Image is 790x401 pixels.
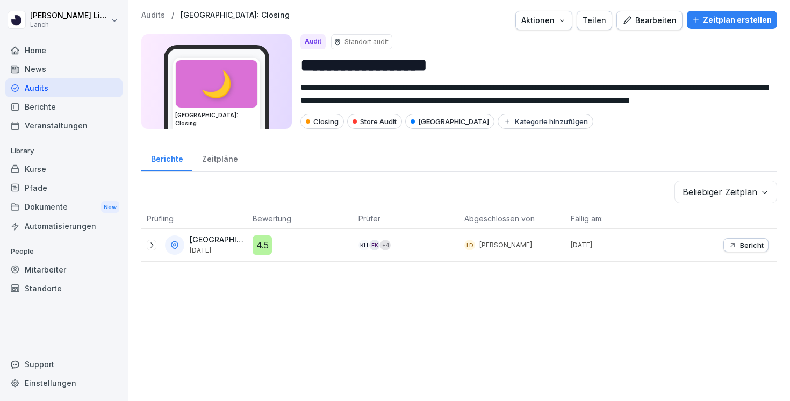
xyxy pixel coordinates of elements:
a: DokumenteNew [5,197,123,217]
p: Standort audit [344,37,389,47]
div: Support [5,355,123,374]
div: Store Audit [347,114,402,129]
div: [GEOGRAPHIC_DATA] [405,114,494,129]
a: Pfade [5,178,123,197]
p: People [5,243,123,260]
p: [PERSON_NAME] Liebhold [30,11,109,20]
div: Dokumente [5,197,123,217]
div: Audit [300,34,326,49]
a: Automatisierungen [5,217,123,235]
p: Abgeschlossen von [464,213,559,224]
p: [DATE] [190,247,245,254]
p: [DATE] [571,240,671,250]
div: 🌙 [176,60,257,108]
div: Closing [300,114,344,129]
div: Kategorie hinzufügen [503,117,588,126]
p: [PERSON_NAME] [479,240,532,250]
a: Mitarbeiter [5,260,123,279]
p: Bericht [740,241,764,249]
a: [GEOGRAPHIC_DATA]: Closing [181,11,290,20]
p: [GEOGRAPHIC_DATA] [190,235,245,245]
th: Prüfer [353,209,459,229]
h3: [GEOGRAPHIC_DATA]: Closing [175,111,258,127]
p: Lanch [30,21,109,28]
button: Zeitplan erstellen [687,11,777,29]
div: LD [464,240,475,250]
p: Bewertung [253,213,348,224]
a: Audits [5,78,123,97]
button: Bearbeiten [616,11,683,30]
th: Fällig am: [565,209,671,229]
p: Prüfling [147,213,241,224]
div: 4.5 [253,235,272,255]
div: KH [358,240,369,250]
button: Teilen [577,11,612,30]
a: Einstellungen [5,374,123,392]
a: Home [5,41,123,60]
a: Audits [141,11,165,20]
a: Veranstaltungen [5,116,123,135]
div: Teilen [583,15,606,26]
div: Zeitplan erstellen [692,14,772,26]
button: Kategorie hinzufügen [498,114,593,129]
div: Bearbeiten [622,15,677,26]
div: + 4 [380,240,391,250]
a: Berichte [141,144,192,171]
div: Aktionen [521,15,566,26]
button: Bericht [723,238,769,252]
a: Standorte [5,279,123,298]
button: Aktionen [515,11,572,30]
a: News [5,60,123,78]
div: EK [369,240,380,250]
a: Zeitpläne [192,144,247,171]
a: Kurse [5,160,123,178]
div: New [101,201,119,213]
p: / [171,11,174,20]
a: Berichte [5,97,123,116]
p: Library [5,142,123,160]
